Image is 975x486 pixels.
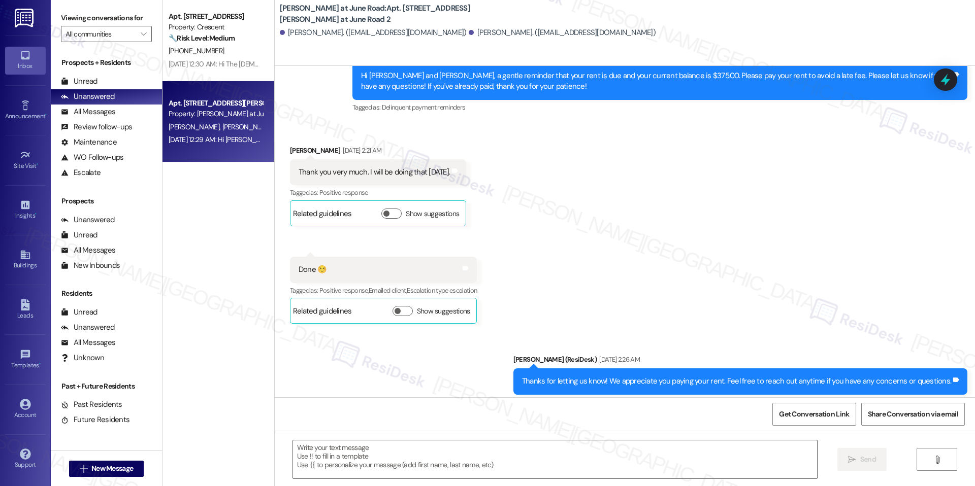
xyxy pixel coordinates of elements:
[407,286,477,295] span: Escalation type escalation
[80,465,87,473] i: 
[15,9,36,27] img: ResiDesk Logo
[293,209,352,223] div: Related guidelines
[169,98,263,109] div: Apt. [STREET_ADDRESS][PERSON_NAME] at June Road 2
[39,360,41,367] span: •
[69,461,144,477] button: New Message
[5,445,46,473] a: Support
[61,230,97,240] div: Unread
[37,161,38,168] span: •
[51,196,162,206] div: Prospects
[61,167,101,178] div: Escalate
[169,46,224,55] span: [PHONE_NUMBER]
[35,211,37,218] span: •
[61,107,115,117] div: All Messages
[5,196,46,224] a: Insights •
[61,10,152,26] label: Viewing conversations for
[169,11,263,22] div: Apt. [STREET_ADDRESS]
[522,376,951,387] div: Thanks for letting us know! We appreciate you paying your rent. Feel free to reach out anytime if...
[5,346,46,373] a: Templates •
[860,454,876,465] span: Send
[169,59,877,68] div: [DATE] 12:30 AM: Hi The [DEMOGRAPHIC_DATA][PERSON_NAME], a gentle reminder that your rent is due ...
[141,30,146,38] i: 
[169,109,263,119] div: Property: [PERSON_NAME] at June Road
[352,100,967,115] div: Tagged as:
[61,322,115,333] div: Unanswered
[290,283,477,298] div: Tagged as:
[5,147,46,174] a: Site Visit •
[66,26,136,42] input: All communities
[361,71,951,92] div: Hi [PERSON_NAME] and [PERSON_NAME], a gentle reminder that your rent is due and your current bala...
[848,456,856,464] i: 
[51,288,162,299] div: Residents
[61,91,115,102] div: Unanswered
[61,399,122,410] div: Past Residents
[299,167,450,178] div: Thank you very much. I will be doing that [DATE].
[61,76,97,87] div: Unread
[513,354,967,368] div: [PERSON_NAME] (ResiDesk)
[417,306,470,317] label: Show suggestions
[382,103,466,112] span: Delinquent payment reminders
[61,137,117,148] div: Maintenance
[51,57,162,68] div: Prospects + Residents
[597,354,640,365] div: [DATE] 2:26 AM
[933,456,941,464] i: 
[861,403,965,426] button: Share Conversation via email
[61,414,129,425] div: Future Residents
[61,260,120,271] div: New Inbounds
[469,27,656,38] div: [PERSON_NAME]. ([EMAIL_ADDRESS][DOMAIN_NAME])
[837,448,887,471] button: Send
[772,403,856,426] button: Get Conversation Link
[61,215,115,225] div: Unanswered
[290,145,466,159] div: [PERSON_NAME]
[61,122,132,132] div: Review follow-ups
[406,209,459,219] label: Show suggestions
[290,185,466,200] div: Tagged as:
[5,296,46,324] a: Leads
[369,286,407,295] span: Emailed client ,
[61,337,115,348] div: All Messages
[340,145,381,156] div: [DATE] 2:21 AM
[319,286,369,295] span: Positive response ,
[5,47,46,74] a: Inbox
[299,264,327,275] div: Done ☺️
[61,152,123,163] div: WO Follow-ups
[61,245,115,256] div: All Messages
[868,409,958,420] span: Share Conversation via email
[222,122,273,131] span: [PERSON_NAME]
[91,463,133,474] span: New Message
[513,395,967,409] div: Tagged as:
[319,188,368,197] span: Positive response
[280,3,483,25] b: [PERSON_NAME] at June Road: Apt. [STREET_ADDRESS][PERSON_NAME] at June Road 2
[51,381,162,392] div: Past + Future Residents
[293,306,352,321] div: Related guidelines
[169,33,235,43] strong: 🔧 Risk Level: Medium
[779,409,849,420] span: Get Conversation Link
[61,353,104,363] div: Unknown
[169,22,263,32] div: Property: Crescent
[169,135,861,144] div: [DATE] 12:29 AM: Hi [PERSON_NAME] and [PERSON_NAME], a gentle reminder that your rent is due and ...
[61,307,97,318] div: Unread
[5,246,46,273] a: Buildings
[45,111,47,118] span: •
[280,27,467,38] div: [PERSON_NAME]. ([EMAIL_ADDRESS][DOMAIN_NAME])
[169,122,222,131] span: [PERSON_NAME]
[5,396,46,423] a: Account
